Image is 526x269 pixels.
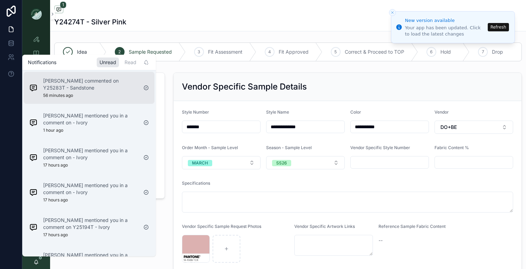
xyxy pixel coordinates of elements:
span: -- [378,237,383,244]
span: Sample Requested [129,48,172,55]
img: Notification icon [29,153,38,162]
button: 1 [54,6,63,14]
p: 1 hour ago [43,128,63,133]
p: [PERSON_NAME] mentioned you in a comment on Y25194T - Ivory [43,217,138,231]
p: 17 hours ago [43,162,68,168]
span: Vendor Specific Style Number [350,145,410,150]
span: Reference Sample Fabric Content [378,224,446,229]
img: Notification icon [29,84,38,92]
img: Notification icon [29,188,38,197]
button: Refresh [488,23,509,31]
h1: Notifications [28,59,56,66]
span: 1 [60,1,66,8]
button: Select Button [435,121,513,134]
span: Style Number [182,109,209,115]
span: DO+BE [440,124,457,131]
img: Notification icon [29,118,38,127]
span: Fabric Content % [435,145,469,150]
button: Select Button [182,156,261,169]
p: 56 minutes ago [43,93,73,98]
span: Vendor [435,109,449,115]
span: Color [350,109,361,115]
span: Style Name [266,109,289,115]
button: Close toast [389,9,396,16]
p: [PERSON_NAME] mentioned you in a comment on Y25283T - Sandstone [43,252,138,266]
div: SS26 [276,160,287,166]
h2: Vendor Specific Sample Details [182,81,307,92]
span: 2 [118,49,121,55]
p: [PERSON_NAME] mentioned you in a comment on - Ivory [43,182,138,196]
span: Fit Approved [279,48,309,55]
span: 5 [334,49,337,55]
div: Read [122,57,139,67]
span: 7 [482,49,484,55]
span: Season - Sample Level [266,145,312,150]
span: Drop [492,48,503,55]
div: New version available [405,17,486,24]
span: Correct & Proceed to TOP [345,48,404,55]
div: scrollable content [22,28,50,152]
button: Select Button [266,156,345,169]
div: Unread [97,57,119,67]
p: [PERSON_NAME] mentioned you in a comment on - Ivory [43,112,138,126]
span: Vendor Specific Sample Request Photos [182,224,261,229]
p: [PERSON_NAME] mentioned you in a comment on - Ivory [43,147,138,161]
span: Specifications [182,180,210,186]
span: 6 [430,49,432,55]
h1: Y24274T - Silver Pink [54,17,126,27]
div: MARCH [192,160,208,166]
img: Notification icon [29,223,38,231]
span: Vendor Specific Artwork Links [294,224,355,229]
p: 17 hours ago [43,197,68,203]
span: Fit Assessment [208,48,242,55]
p: 17 hours ago [43,232,68,238]
span: Hold [440,48,451,55]
span: Idea [77,48,87,55]
span: 4 [268,49,271,55]
p: [PERSON_NAME] commented on Y25283T - Sandstone [43,77,138,91]
span: 3 [198,49,200,55]
img: App logo [31,8,42,20]
span: Order Month - Sample Level [182,145,238,150]
div: Your app has been updated. Click to load the latest changes [405,25,486,37]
